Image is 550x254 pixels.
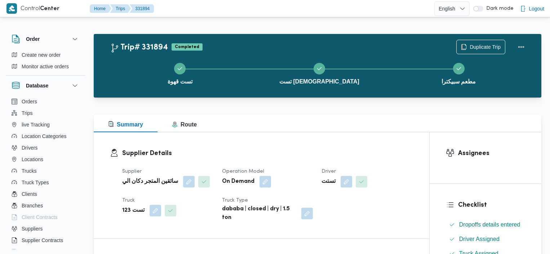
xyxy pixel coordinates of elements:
span: Driver [321,169,336,174]
button: Location Categories [9,130,82,142]
span: Dropoffs details entered [459,221,520,228]
span: Route [172,121,197,128]
button: Trips [110,4,131,13]
div: Database [6,96,85,252]
span: Suppliers [22,224,43,233]
img: X8yXhbKr1z7QwAAAABJRU5ErkJggg== [6,3,17,14]
b: تست 123 [122,206,145,215]
button: Monitor active orders [9,61,82,72]
button: Truck Types [9,177,82,188]
span: Trips [22,109,33,117]
button: Clients [9,188,82,200]
span: Supplier [122,169,142,174]
button: مطعم سبيكترا [389,54,528,92]
h3: Checklist [458,200,525,210]
span: Supplier Contracts [22,236,63,245]
button: Dropoffs details entered [446,219,525,231]
span: Truck Types [22,178,49,187]
svg: Step 2 is complete [316,66,322,72]
span: Branches [22,201,43,210]
span: Client Contracts [22,213,58,221]
span: Summary [108,121,143,128]
b: تستت [321,177,336,186]
button: Drivers [9,142,82,154]
b: On Demand [222,177,254,186]
span: Location Categories [22,132,67,141]
span: مطعم سبيكترا [442,77,476,86]
b: Completed [175,45,199,49]
span: Create new order [22,51,61,59]
span: Dark mode [483,6,514,12]
button: Client Contracts [9,211,82,223]
button: Duplicate Trip [456,40,505,54]
button: 331894 [129,4,154,13]
svg: Step 3 is complete [456,66,462,72]
span: Locations [22,155,43,164]
span: Monitor active orders [22,62,69,71]
b: Center [40,6,59,12]
span: Dropoffs details entered [459,220,520,229]
span: Completed [172,43,203,51]
button: Orders [9,96,82,107]
svg: Step 1 is complete [177,66,183,72]
button: Trucks [9,165,82,177]
span: تست قهوة [168,77,192,86]
button: Actions [514,40,528,54]
button: Order [12,35,79,43]
span: تست [DEMOGRAPHIC_DATA] [279,77,359,86]
button: Suppliers [9,223,82,234]
span: live Tracking [22,120,50,129]
div: Order [6,49,85,75]
button: Create new order [9,49,82,61]
button: تست قهوة [110,54,250,92]
b: سائقين المتجر دكان الي [122,177,178,186]
button: Branches [9,200,82,211]
h2: Trip# 331894 [110,43,168,52]
button: Supplier Contracts [9,234,82,246]
span: Clients [22,190,37,198]
h3: Database [26,81,48,90]
span: Driver Assigned [459,236,500,242]
button: Logout [517,1,547,16]
span: Trucks [22,167,36,175]
iframe: chat widget [7,225,30,247]
button: Driver Assigned [446,233,525,245]
button: Locations [9,154,82,165]
span: Drivers [22,143,37,152]
button: تست [DEMOGRAPHIC_DATA] [250,54,389,92]
span: Duplicate Trip [470,43,501,51]
span: Truck Type [222,198,248,203]
button: Trips [9,107,82,119]
span: Orders [22,97,37,106]
b: dababa | closed | dry | 1.5 ton [222,205,297,222]
span: Logout [529,4,544,13]
h3: Order [26,35,40,43]
h3: Supplier Details [122,148,413,158]
span: Driver Assigned [459,235,500,244]
span: Truck [122,198,135,203]
h3: Assignees [458,148,525,158]
span: Operation Model [222,169,264,174]
button: live Tracking [9,119,82,130]
button: Home [90,4,111,13]
button: Database [12,81,79,90]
